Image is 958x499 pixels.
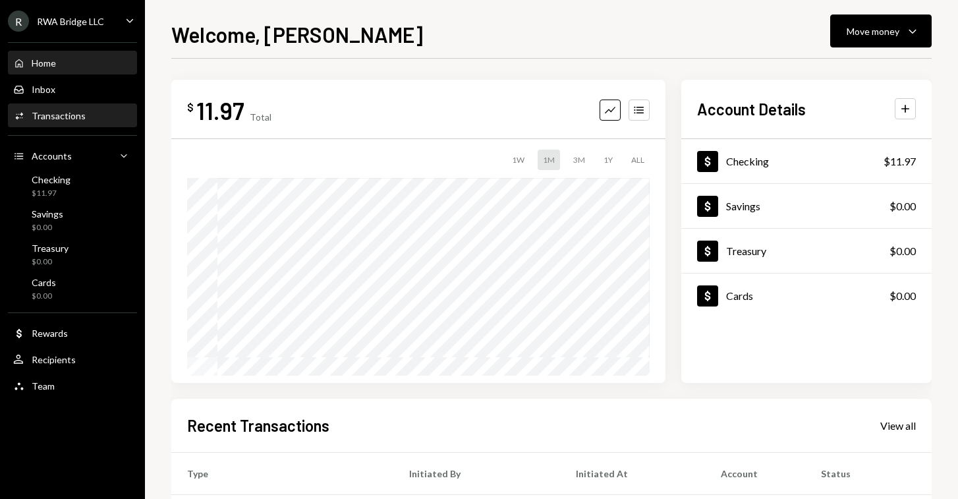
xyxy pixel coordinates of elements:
div: Transactions [32,110,86,121]
a: Accounts [8,144,137,167]
div: $0.00 [32,222,63,233]
h2: Account Details [697,98,806,120]
a: Savings$0.00 [8,204,137,236]
div: Savings [32,208,63,220]
div: Cards [726,289,753,302]
div: $11.97 [32,188,70,199]
div: Accounts [32,150,72,161]
a: Treasury$0.00 [8,239,137,270]
div: ALL [626,150,650,170]
div: Total [250,111,271,123]
button: Move money [830,15,932,47]
div: 11.97 [196,96,244,125]
a: Team [8,374,137,397]
div: Rewards [32,328,68,339]
div: Checking [32,174,70,185]
div: Savings [726,200,760,212]
a: Recipients [8,347,137,371]
div: RWA Bridge LLC [37,16,104,27]
a: View all [880,418,916,432]
a: Savings$0.00 [681,184,932,228]
a: Cards$0.00 [681,274,932,318]
div: $0.00 [889,243,916,259]
div: Inbox [32,84,55,95]
div: $0.00 [32,256,69,268]
div: 3M [568,150,590,170]
th: Initiated At [560,452,705,494]
div: Treasury [726,245,766,257]
div: View all [880,419,916,432]
a: Inbox [8,77,137,101]
h2: Recent Transactions [187,415,329,436]
div: $0.00 [32,291,56,302]
div: $11.97 [884,154,916,169]
div: $0.00 [889,288,916,304]
h1: Welcome, [PERSON_NAME] [171,21,423,47]
a: Checking$11.97 [8,170,137,202]
th: Initiated By [393,452,560,494]
th: Account [705,452,805,494]
a: Home [8,51,137,74]
th: Status [805,452,932,494]
a: Treasury$0.00 [681,229,932,273]
div: R [8,11,29,32]
a: Transactions [8,103,137,127]
div: $0.00 [889,198,916,214]
th: Type [171,452,393,494]
div: Cards [32,277,56,288]
div: 1Y [598,150,618,170]
div: Team [32,380,55,392]
div: Checking [726,155,769,167]
div: Move money [847,24,899,38]
div: Home [32,57,56,69]
a: Rewards [8,321,137,345]
div: Treasury [32,243,69,254]
div: Recipients [32,354,76,365]
div: $ [187,101,194,114]
a: Checking$11.97 [681,139,932,183]
div: 1M [538,150,560,170]
div: 1W [507,150,530,170]
a: Cards$0.00 [8,273,137,305]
